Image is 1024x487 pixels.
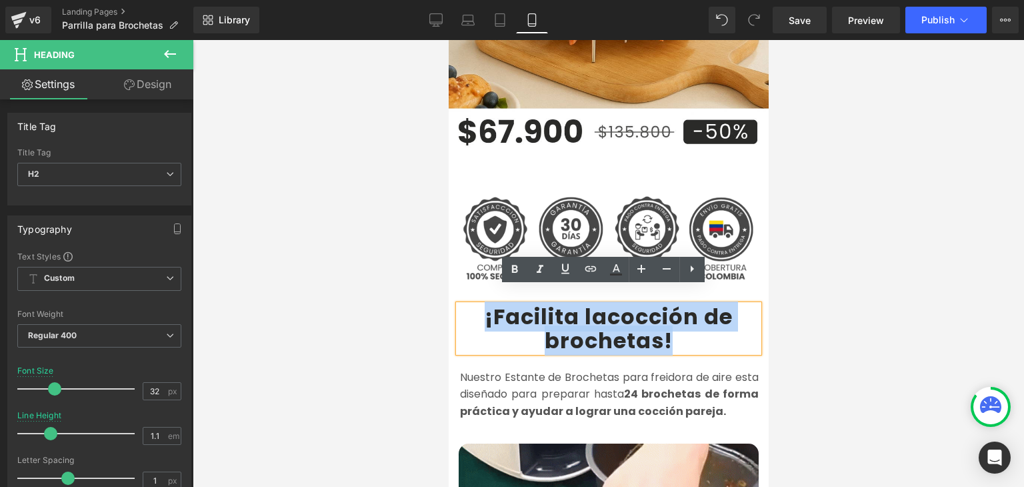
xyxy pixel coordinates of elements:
[741,7,767,33] button: Redo
[219,14,250,26] span: Library
[62,7,193,17] a: Landing Pages
[28,169,39,179] b: H2
[34,49,75,60] span: Heading
[168,476,179,485] span: px
[420,7,452,33] a: Desktop
[452,7,484,33] a: Laptop
[848,13,884,27] span: Preview
[27,11,43,29] div: v6
[17,456,181,465] div: Letter Spacing
[96,262,284,315] b: cocción de brochetas
[992,7,1019,33] button: More
[11,346,310,379] strong: 24 brochetas de forma práctica y ayudar a lograr una cocción pareja.
[168,387,179,396] span: px
[36,262,159,292] b: ¡Facilita la
[832,7,900,33] a: Preview
[17,310,181,319] div: Font Weight
[17,148,181,157] div: Title Tag
[789,13,811,27] span: Save
[193,7,259,33] a: New Library
[44,273,75,284] b: Custom
[11,330,310,379] font: Nuestro Estante de Brochetas para freidora de aire esta diseñado para preparar hasta
[28,330,77,340] b: Regular 400
[168,432,179,440] span: em
[516,7,548,33] a: Mobile
[62,20,163,31] span: Parrilla para Brochetas
[979,442,1011,474] div: Open Intercom Messenger
[709,7,735,33] button: Undo
[17,251,181,262] div: Text Styles
[17,411,61,420] div: Line Height
[5,7,51,33] a: v6
[905,7,987,33] button: Publish
[99,69,196,99] a: Design
[17,216,72,235] div: Typography
[17,366,54,376] div: Font Size
[921,15,955,25] span: Publish
[17,113,57,132] div: Title Tag
[215,286,224,316] b: !
[484,7,516,33] a: Tablet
